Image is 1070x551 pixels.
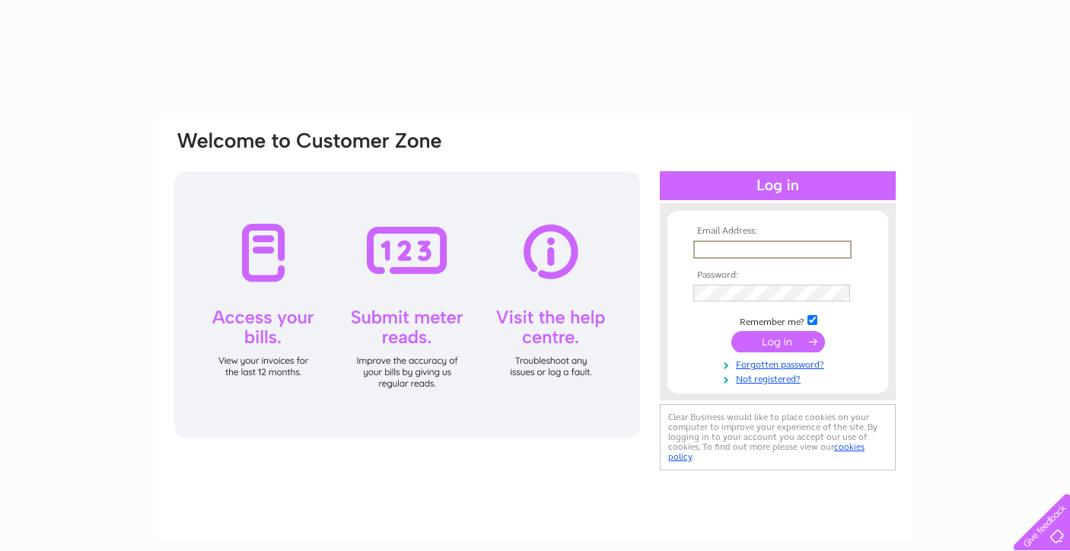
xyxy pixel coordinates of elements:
[689,226,866,237] th: Email Address:
[693,356,866,371] a: Forgotten password?
[731,331,825,352] input: Submit
[689,270,866,281] th: Password:
[693,371,866,385] a: Not registered?
[689,313,866,328] td: Remember me?
[660,404,896,470] div: Clear Business would like to place cookies on your computer to improve your experience of the sit...
[668,441,865,462] a: cookies policy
